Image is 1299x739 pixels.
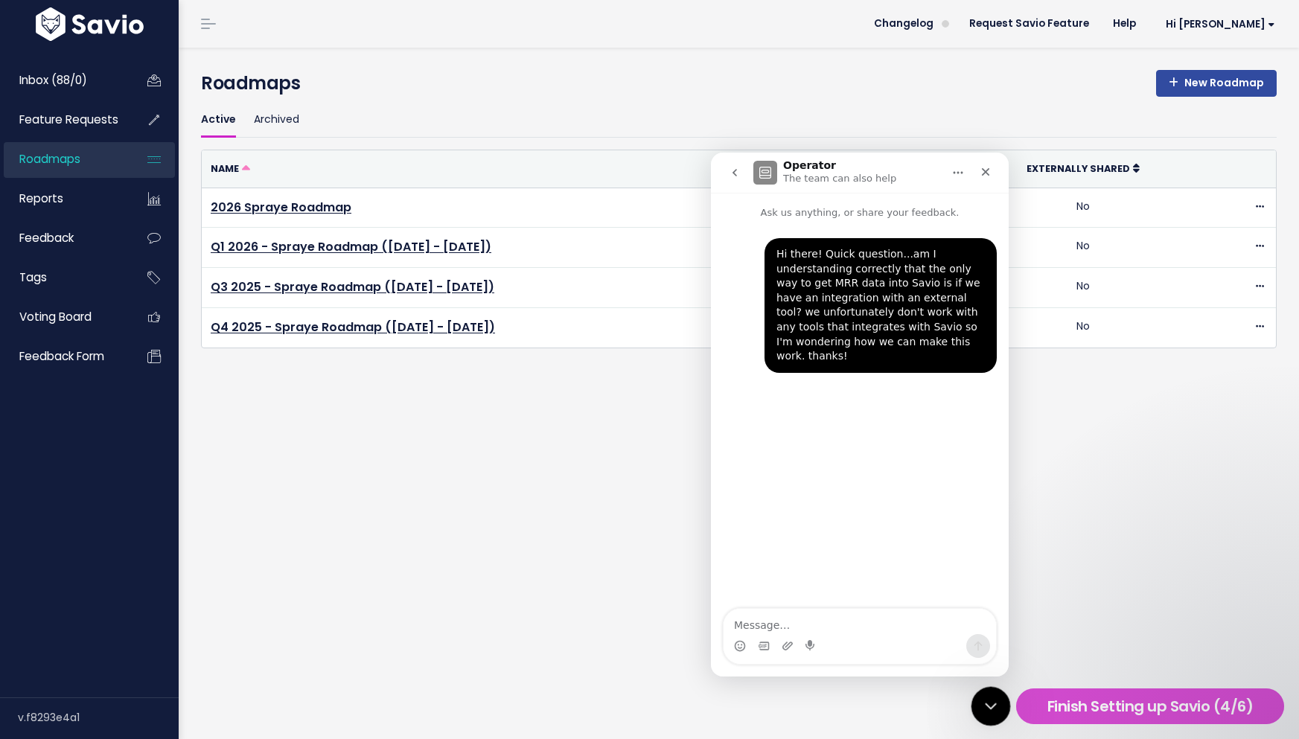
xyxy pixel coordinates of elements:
[1101,13,1148,35] a: Help
[4,339,124,374] a: Feedback form
[1023,695,1277,717] h5: Finish Setting up Savio (4/6)
[4,260,124,295] a: Tags
[1148,13,1287,36] a: Hi [PERSON_NAME]
[19,72,87,88] span: Inbox (88/0)
[19,269,47,285] span: Tags
[211,278,494,295] a: Q3 2025 - Spraye Roadmap ([DATE] - [DATE])
[4,300,124,334] a: Voting Board
[211,161,250,176] a: Name
[954,268,1213,308] td: No
[4,63,124,97] a: Inbox (88/0)
[1027,162,1130,175] span: Externally Shared
[19,230,74,246] span: Feedback
[4,221,124,255] a: Feedback
[211,199,351,216] a: 2026 Spraye Roadmap
[19,112,118,127] span: Feature Requests
[874,19,933,29] span: Changelog
[19,191,63,206] span: Reports
[1027,161,1140,176] a: Externally Shared
[954,188,1213,228] td: No
[211,319,495,336] a: Q4 2025 - Spraye Roadmap ([DATE] - [DATE])
[211,238,491,255] a: Q1 2026 - Spraye Roadmap ([DATE] - [DATE])
[711,153,1009,676] iframe: Intercom live chat
[954,307,1213,347] td: No
[957,13,1101,35] a: Request Savio Feature
[1156,70,1277,97] a: New Roadmap
[4,103,124,137] a: Feature Requests
[211,162,239,175] span: Name
[19,348,104,364] span: Feedback form
[954,228,1213,268] td: No
[971,687,1011,726] iframe: Intercom live chat
[254,103,299,138] a: Archived
[4,182,124,216] a: Reports
[1166,19,1275,30] span: Hi [PERSON_NAME]
[4,142,124,176] a: Roadmaps
[19,151,80,167] span: Roadmaps
[19,309,92,324] span: Voting Board
[201,70,1277,97] h4: Roadmaps
[18,698,179,737] div: v.f8293e4a1
[32,7,147,41] img: logo-white.9d6f32f41409.svg
[201,103,236,138] a: Active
